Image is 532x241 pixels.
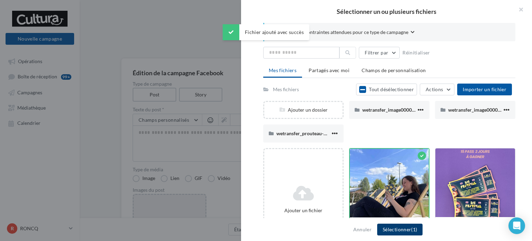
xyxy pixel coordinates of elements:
[351,225,374,234] button: Annuler
[275,29,408,36] span: Consulter les contraintes attendues pour ce type de campagne
[377,224,423,235] button: Sélectionner(1)
[223,24,309,40] div: Fichier ajouté avec succès
[426,86,443,92] span: Actions
[252,8,521,15] h2: Sélectionner un ou plusieurs fichiers
[362,67,426,73] span: Champs de personnalisation
[269,67,296,73] span: Mes fichiers
[508,217,525,234] div: Open Intercom Messenger
[276,130,374,136] span: wetransfer_prouteau-mov_2024-10-15_1341
[273,86,299,93] div: Mes fichiers
[275,28,415,37] button: Consulter les contraintes attendues pour ce type de campagne
[463,86,506,92] span: Importer un fichier
[400,49,433,57] button: Réinitialiser
[264,106,343,113] div: Ajouter un dossier
[411,226,417,232] span: (1)
[309,67,349,73] span: Partagés avec moi
[420,84,454,95] button: Actions
[362,107,466,113] span: wetransfer_image00001-jpeg_2024-10-01_1030
[359,47,400,59] button: Filtrer par
[267,207,340,214] div: Ajouter un fichier
[457,84,512,95] button: Importer un fichier
[356,84,417,95] button: Tout désélectionner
